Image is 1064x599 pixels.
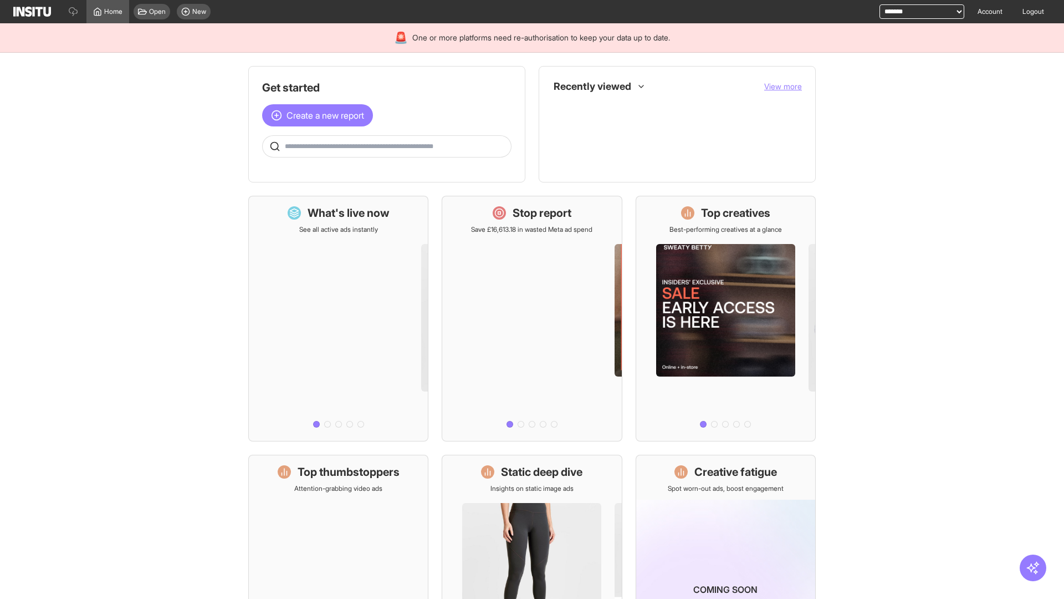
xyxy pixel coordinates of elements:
[513,205,571,221] h1: Stop report
[149,7,166,16] span: Open
[248,196,428,441] a: What's live nowSee all active ads instantly
[471,225,592,234] p: Save £16,613.18 in wasted Meta ad spend
[308,205,390,221] h1: What's live now
[394,30,408,45] div: 🚨
[13,7,51,17] img: Logo
[636,196,816,441] a: Top creativesBest-performing creatives at a glance
[262,80,511,95] h1: Get started
[299,225,378,234] p: See all active ads instantly
[262,104,373,126] button: Create a new report
[764,82,802,91] span: View more
[298,464,400,480] h1: Top thumbstoppers
[501,464,582,480] h1: Static deep dive
[764,81,802,92] button: View more
[294,484,382,493] p: Attention-grabbing video ads
[669,225,782,234] p: Best-performing creatives at a glance
[104,7,122,16] span: Home
[192,7,206,16] span: New
[412,32,670,43] span: One or more platforms need re-authorisation to keep your data up to date.
[287,109,364,122] span: Create a new report
[490,484,574,493] p: Insights on static image ads
[701,205,770,221] h1: Top creatives
[442,196,622,441] a: Stop reportSave £16,613.18 in wasted Meta ad spend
